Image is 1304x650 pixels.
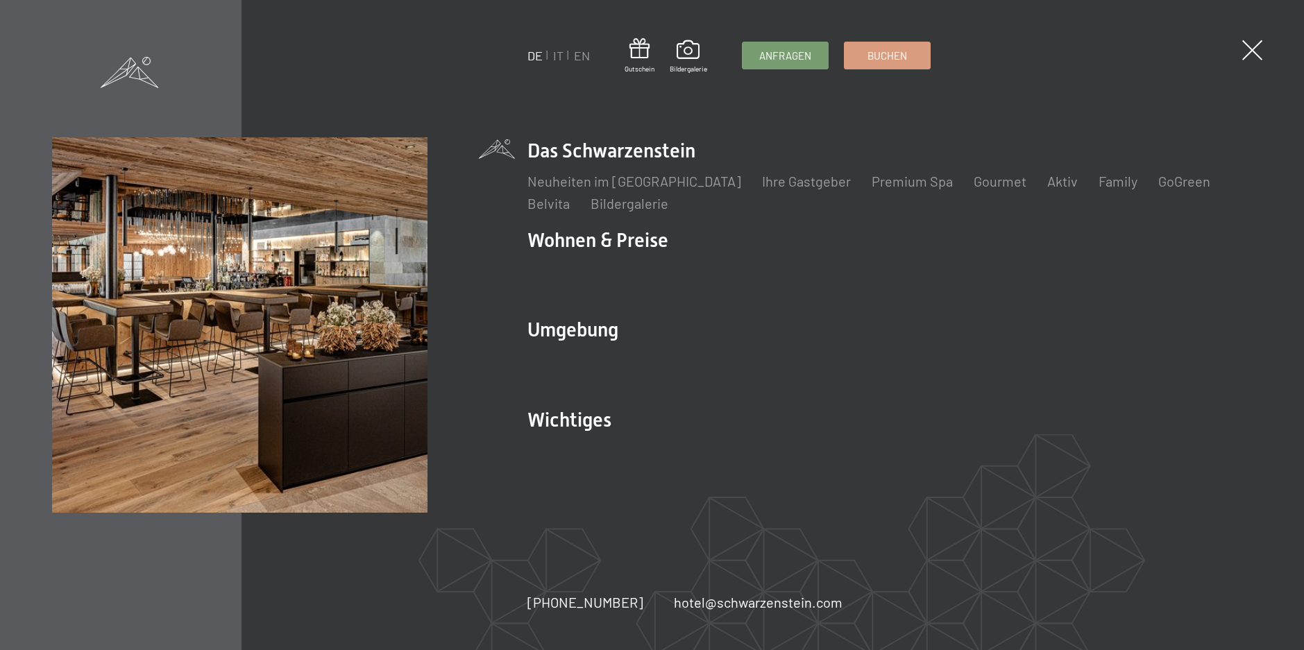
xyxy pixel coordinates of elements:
a: Bildergalerie [591,195,668,212]
span: [PHONE_NUMBER] [527,594,643,610]
a: Family [1099,173,1137,189]
span: Buchen [867,49,907,63]
a: Premium Spa [872,173,953,189]
a: Buchen [845,42,930,69]
a: Gutschein [625,38,654,74]
a: hotel@schwarzenstein.com [674,592,842,612]
span: Anfragen [759,49,811,63]
a: IT [553,48,564,63]
a: Neuheiten im [GEOGRAPHIC_DATA] [527,173,741,189]
a: GoGreen [1158,173,1210,189]
a: Anfragen [743,42,828,69]
a: Gourmet [974,173,1026,189]
a: Bildergalerie [670,40,707,74]
span: Gutschein [625,64,654,74]
a: Ihre Gastgeber [762,173,851,189]
span: Bildergalerie [670,64,707,74]
a: [PHONE_NUMBER] [527,592,643,612]
a: EN [574,48,590,63]
a: Aktiv [1047,173,1078,189]
a: DE [527,48,543,63]
a: Belvita [527,195,570,212]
